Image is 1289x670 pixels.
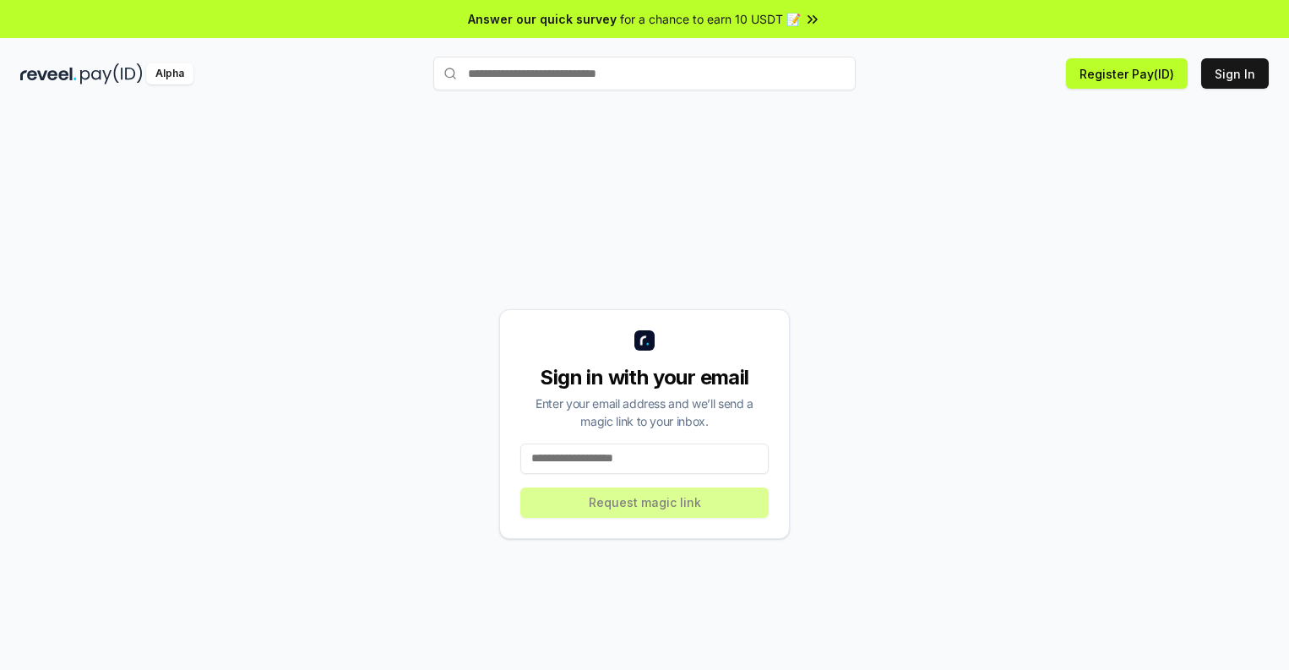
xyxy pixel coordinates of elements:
img: reveel_dark [20,63,77,84]
div: Sign in with your email [520,364,769,391]
img: pay_id [80,63,143,84]
button: Register Pay(ID) [1066,58,1188,89]
span: for a chance to earn 10 USDT 📝 [620,10,801,28]
div: Enter your email address and we’ll send a magic link to your inbox. [520,395,769,430]
span: Answer our quick survey [468,10,617,28]
img: logo_small [634,330,655,351]
div: Alpha [146,63,193,84]
button: Sign In [1201,58,1269,89]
